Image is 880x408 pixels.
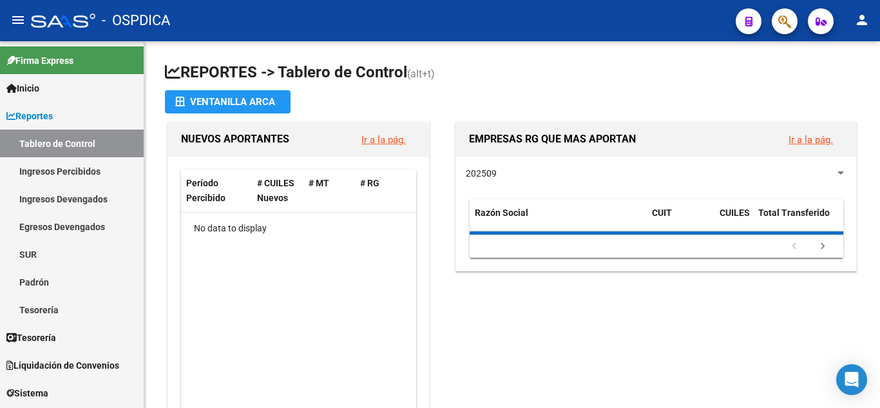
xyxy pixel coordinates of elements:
[6,53,73,68] span: Firma Express
[854,12,870,28] mat-icon: person
[789,134,833,146] a: Ir a la pág.
[252,170,303,212] datatable-header-cell: # CUILES Nuevos
[469,133,636,145] span: EMPRESAS RG QUE MAS APORTAN
[466,168,497,179] span: 202509
[360,178,379,188] span: # RG
[475,208,528,218] span: Razón Social
[720,208,750,218] span: CUILES
[181,170,252,212] datatable-header-cell: Período Percibido
[6,331,56,345] span: Tesorería
[758,208,830,218] span: Total Transferido
[165,90,291,113] button: Ventanilla ARCA
[309,178,329,188] span: # MT
[6,109,53,123] span: Reportes
[361,134,406,146] a: Ir a la pág.
[652,208,672,218] span: CUIT
[753,199,843,242] datatable-header-cell: Total Transferido
[303,170,355,212] datatable-header-cell: # MT
[351,128,416,151] button: Ir a la pág.
[470,199,647,242] datatable-header-cell: Razón Social
[647,199,714,242] datatable-header-cell: CUIT
[6,358,119,373] span: Liquidación de Convenios
[175,90,280,113] div: Ventanilla ARCA
[165,62,859,84] h1: REPORTES -> Tablero de Control
[714,199,753,242] datatable-header-cell: CUILES
[778,128,843,151] button: Ir a la pág.
[181,213,416,245] div: No data to display
[257,178,294,203] span: # CUILES Nuevos
[10,12,26,28] mat-icon: menu
[836,364,867,395] div: Open Intercom Messenger
[102,6,170,35] span: - OSPDICA
[186,178,225,203] span: Período Percibido
[407,68,435,80] span: (alt+t)
[6,81,39,95] span: Inicio
[181,133,289,145] span: NUEVOS APORTANTES
[782,240,807,254] a: go to previous page
[810,240,835,254] a: go to next page
[355,170,407,212] datatable-header-cell: # RG
[6,386,48,400] span: Sistema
